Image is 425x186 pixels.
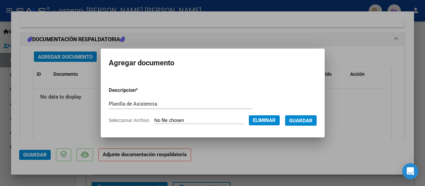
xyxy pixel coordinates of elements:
[289,118,313,124] span: Guardar
[402,163,418,179] div: Open Intercom Messenger
[109,86,171,94] p: Descripcion
[253,117,276,123] span: Eliminar
[109,118,149,123] span: Seleccionar Archivo
[249,115,280,125] button: Eliminar
[109,57,317,69] h2: Agregar documento
[285,115,317,126] button: Guardar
